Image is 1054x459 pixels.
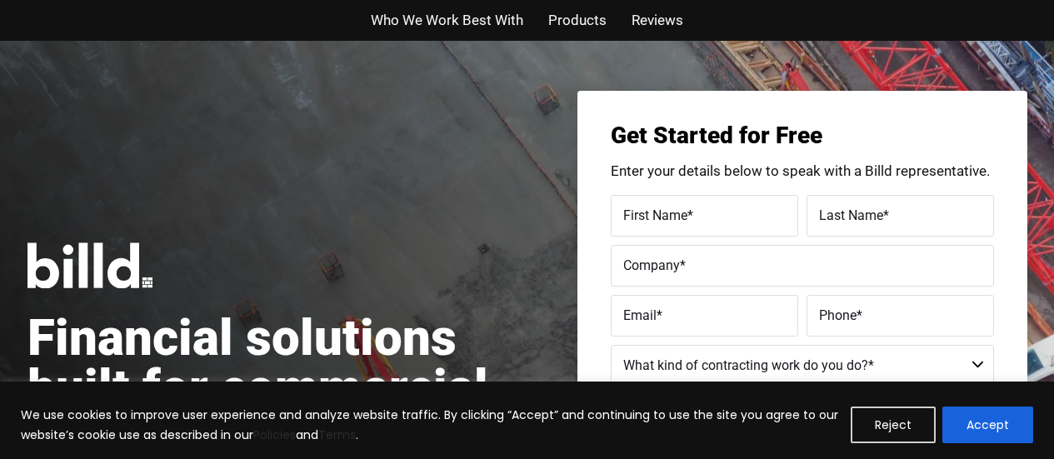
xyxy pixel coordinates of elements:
[819,207,883,222] span: Last Name
[318,427,356,443] a: Terms
[623,207,687,222] span: First Name
[253,427,296,443] a: Policies
[548,8,607,32] a: Products
[371,8,523,32] a: Who We Work Best With
[632,8,683,32] a: Reviews
[623,257,680,272] span: Company
[611,164,994,178] p: Enter your details below to speak with a Billd representative.
[851,407,936,443] button: Reject
[819,307,857,322] span: Phone
[623,307,657,322] span: Email
[942,407,1033,443] button: Accept
[21,405,838,445] p: We use cookies to improve user experience and analyze website traffic. By clicking “Accept” and c...
[611,124,994,147] h3: Get Started for Free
